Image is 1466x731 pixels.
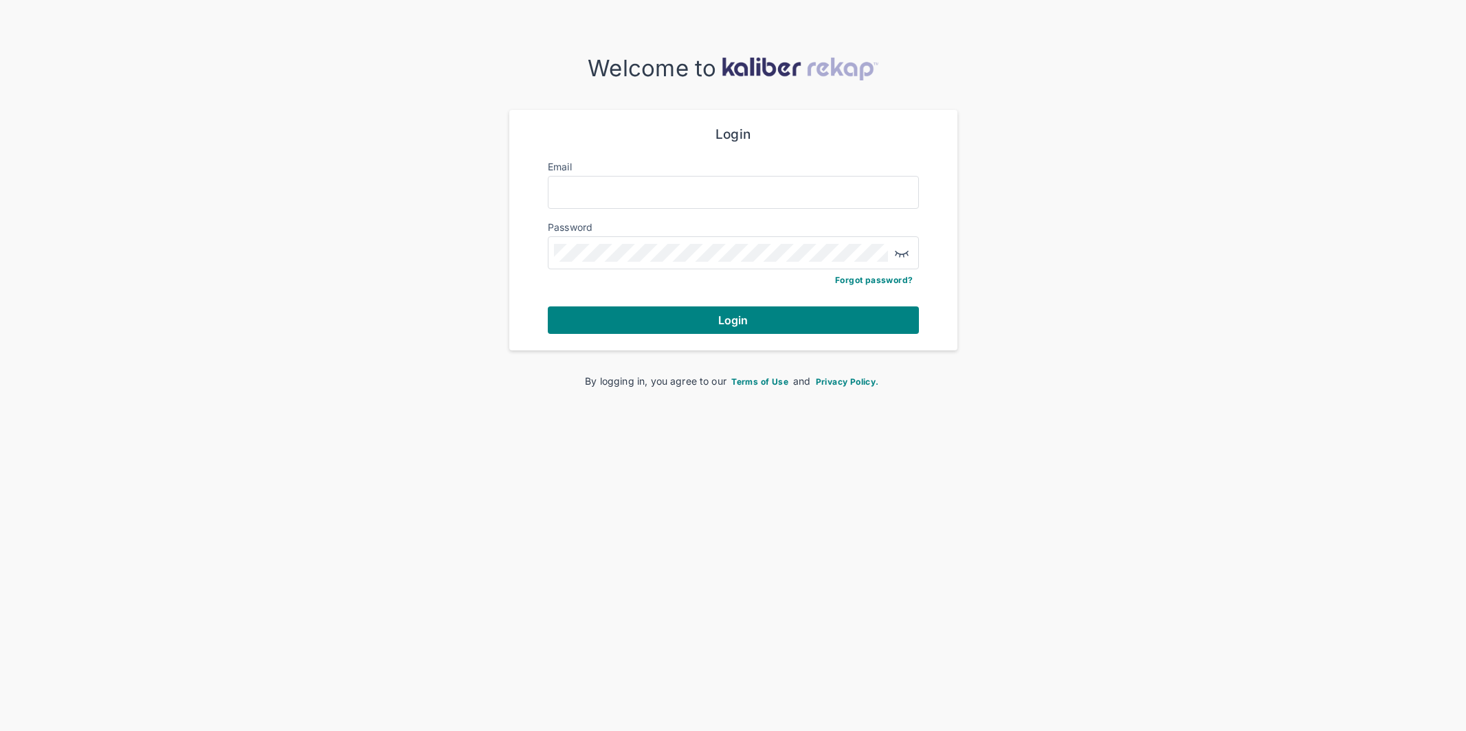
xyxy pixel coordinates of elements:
[548,221,593,233] label: Password
[731,376,788,387] span: Terms of Use
[816,376,879,387] span: Privacy Policy.
[893,245,910,261] img: eye-closed.fa43b6e4.svg
[531,374,935,388] div: By logging in, you agree to our and
[835,275,913,285] a: Forgot password?
[548,306,919,334] button: Login
[548,126,919,143] div: Login
[814,375,881,387] a: Privacy Policy.
[548,161,572,172] label: Email
[729,375,790,387] a: Terms of Use
[718,313,748,327] span: Login
[722,57,878,80] img: kaliber-logo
